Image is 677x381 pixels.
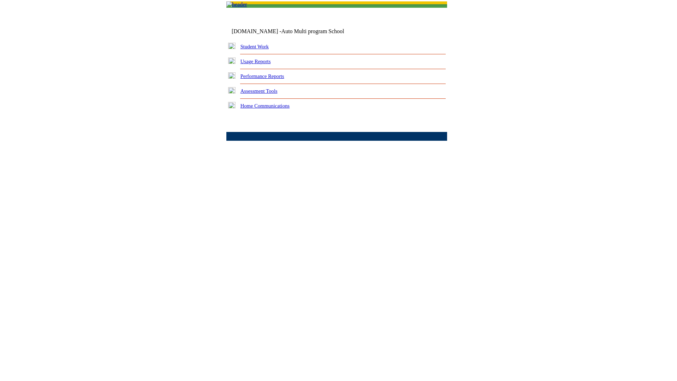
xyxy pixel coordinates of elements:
[228,43,236,49] img: plus.gif
[228,58,236,64] img: plus.gif
[240,59,271,64] a: Usage Reports
[240,44,269,49] a: Student Work
[228,72,236,79] img: plus.gif
[240,73,284,79] a: Performance Reports
[240,88,277,94] a: Assessment Tools
[228,87,236,93] img: plus.gif
[281,28,344,34] nobr: Auto Multi program School
[226,1,247,8] img: header
[228,102,236,108] img: plus.gif
[232,28,361,35] td: [DOMAIN_NAME] -
[240,103,290,109] a: Home Communications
